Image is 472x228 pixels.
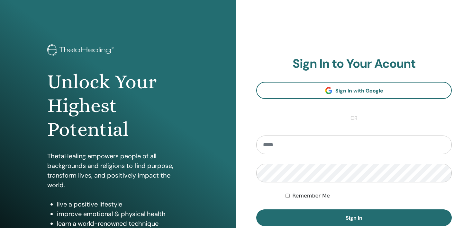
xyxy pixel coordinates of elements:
[347,114,361,122] span: or
[256,82,452,99] a: Sign In with Google
[47,151,188,190] p: ThetaHealing empowers people of all backgrounds and religions to find purpose, transform lives, a...
[256,57,452,71] h2: Sign In to Your Acount
[335,87,383,94] span: Sign In with Google
[47,70,188,142] h1: Unlock Your Highest Potential
[256,209,452,226] button: Sign In
[292,192,330,200] label: Remember Me
[286,192,452,200] div: Keep me authenticated indefinitely or until I manually logout
[57,199,188,209] li: live a positive lifestyle
[346,215,362,221] span: Sign In
[57,209,188,219] li: improve emotional & physical health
